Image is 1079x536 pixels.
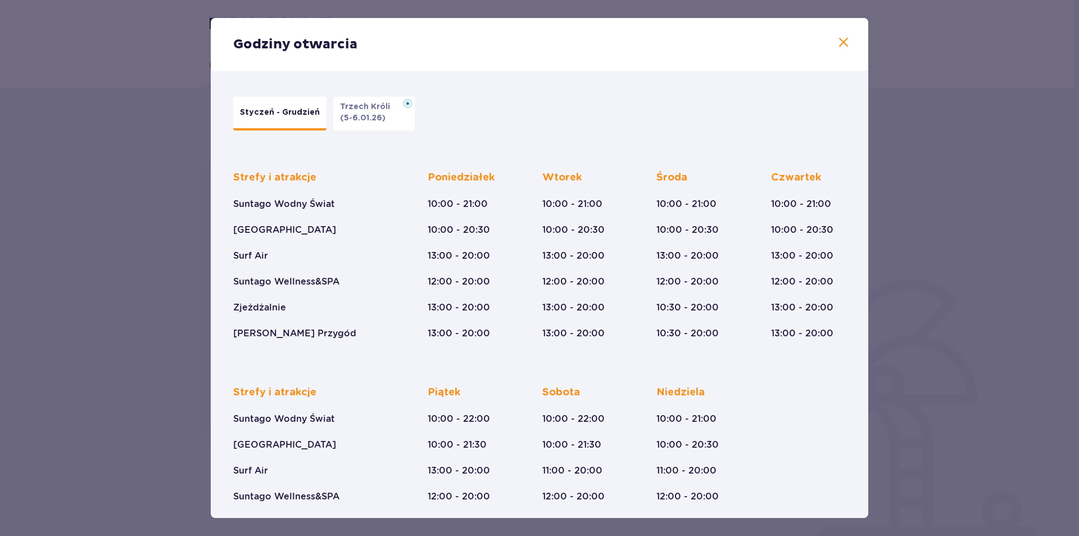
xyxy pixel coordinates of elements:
[771,327,833,340] p: 13:00 - 20:00
[233,327,356,340] p: [PERSON_NAME] Przygód
[428,439,487,451] p: 10:00 - 21:30
[542,439,601,451] p: 10:00 - 21:30
[771,171,821,184] p: Czwartek
[542,198,602,210] p: 10:00 - 21:00
[771,301,833,314] p: 13:00 - 20:00
[656,465,717,477] p: 11:00 - 20:00
[771,250,833,262] p: 13:00 - 20:00
[656,276,719,288] p: 12:00 - 20:00
[233,490,339,503] p: Suntago Wellness&SPA
[656,490,719,503] p: 12:00 - 20:00
[656,516,720,529] p: 10:00 - 20:00
[771,276,833,288] p: 12:00 - 20:00
[428,301,490,314] p: 13:00 - 20:00
[340,112,386,124] p: (5-6.01.26)
[542,386,580,399] p: Sobota
[233,516,286,529] p: Zjeżdżalnie
[428,276,490,288] p: 12:00 - 20:00
[233,276,339,288] p: Suntago Wellness&SPA
[428,413,490,425] p: 10:00 - 22:00
[656,439,719,451] p: 10:00 - 20:30
[542,250,605,262] p: 13:00 - 20:00
[542,413,605,425] p: 10:00 - 22:00
[656,198,717,210] p: 10:00 - 21:00
[428,327,490,340] p: 13:00 - 20:00
[656,327,719,340] p: 10:30 - 20:00
[233,198,335,210] p: Suntago Wodny Świat
[656,250,719,262] p: 13:00 - 20:00
[233,36,357,53] p: Godziny otwarcia
[333,97,415,130] button: Trzech Króli(5-6.01.26)
[542,516,602,529] p: 10:00 - 21:00
[542,301,605,314] p: 13:00 - 20:00
[428,171,495,184] p: Poniedziałek
[233,386,316,399] p: Strefy i atrakcje
[233,224,336,236] p: [GEOGRAPHIC_DATA]
[771,224,833,236] p: 10:00 - 20:30
[656,386,705,399] p: Niedziela
[240,107,320,118] p: Styczeń - Grudzień
[656,301,719,314] p: 10:30 - 20:00
[428,386,460,399] p: Piątek
[656,171,687,184] p: Środa
[233,97,327,130] button: Styczeń - Grudzień
[233,250,268,262] p: Surf Air
[542,327,605,340] p: 13:00 - 20:00
[428,490,490,503] p: 12:00 - 20:00
[542,276,605,288] p: 12:00 - 20:00
[542,224,605,236] p: 10:00 - 20:30
[233,171,316,184] p: Strefy i atrakcje
[656,413,717,425] p: 10:00 - 21:00
[233,301,286,314] p: Zjeżdżalnie
[428,250,490,262] p: 13:00 - 20:00
[233,413,335,425] p: Suntago Wodny Świat
[340,101,397,112] p: Trzech Króli
[656,224,719,236] p: 10:00 - 20:30
[233,465,268,477] p: Surf Air
[428,224,490,236] p: 10:00 - 20:30
[542,171,582,184] p: Wtorek
[428,465,490,477] p: 13:00 - 20:00
[542,490,605,503] p: 12:00 - 20:00
[771,198,831,210] p: 10:00 - 21:00
[233,439,336,451] p: [GEOGRAPHIC_DATA]
[542,465,602,477] p: 11:00 - 20:00
[428,516,487,529] p: 13:00 - 21:00
[428,198,488,210] p: 10:00 - 21:00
